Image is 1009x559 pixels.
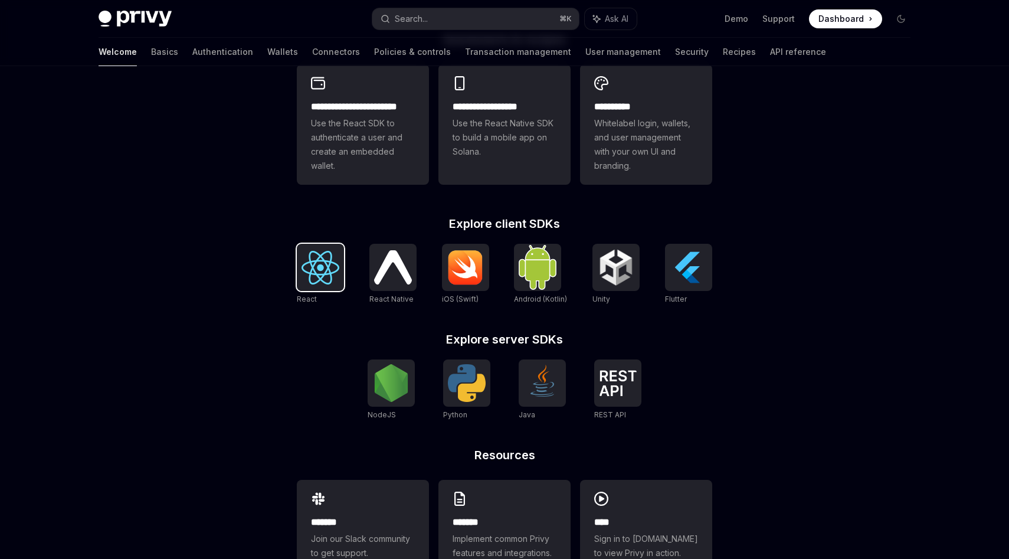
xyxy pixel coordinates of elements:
[599,370,637,396] img: REST API
[585,8,637,30] button: Ask AI
[723,38,756,66] a: Recipes
[99,11,172,27] img: dark logo
[725,13,748,25] a: Demo
[447,250,484,285] img: iOS (Swift)
[594,359,641,421] a: REST APIREST API
[395,12,428,26] div: Search...
[297,244,344,305] a: ReactReact
[267,38,298,66] a: Wallets
[312,38,360,66] a: Connectors
[514,244,567,305] a: Android (Kotlin)Android (Kotlin)
[374,250,412,284] img: React Native
[465,38,571,66] a: Transaction management
[453,116,556,159] span: Use the React Native SDK to build a mobile app on Solana.
[809,9,882,28] a: Dashboard
[368,410,396,419] span: NodeJS
[297,295,317,303] span: React
[302,251,339,285] img: React
[372,364,410,402] img: NodeJS
[519,410,535,419] span: Java
[592,244,640,305] a: UnityUnity
[665,244,712,305] a: FlutterFlutter
[892,9,910,28] button: Toggle dark mode
[192,38,253,66] a: Authentication
[311,116,415,173] span: Use the React SDK to authenticate a user and create an embedded wallet.
[297,218,712,230] h2: Explore client SDKs
[438,64,571,185] a: **** **** **** ***Use the React Native SDK to build a mobile app on Solana.
[770,38,826,66] a: API reference
[665,295,687,303] span: Flutter
[514,295,567,303] span: Android (Kotlin)
[151,38,178,66] a: Basics
[443,359,490,421] a: PythonPython
[519,245,556,289] img: Android (Kotlin)
[597,249,635,286] img: Unity
[448,364,486,402] img: Python
[762,13,795,25] a: Support
[369,295,414,303] span: React Native
[605,13,628,25] span: Ask AI
[372,8,579,30] button: Search...⌘K
[594,410,626,419] span: REST API
[297,334,712,345] h2: Explore server SDKs
[523,364,561,402] img: Java
[559,14,572,24] span: ⌘ K
[442,244,489,305] a: iOS (Swift)iOS (Swift)
[675,38,709,66] a: Security
[99,38,137,66] a: Welcome
[369,244,417,305] a: React NativeReact Native
[580,64,712,185] a: **** *****Whitelabel login, wallets, and user management with your own UI and branding.
[443,410,467,419] span: Python
[374,38,451,66] a: Policies & controls
[442,295,479,303] span: iOS (Swift)
[519,359,566,421] a: JavaJava
[368,359,415,421] a: NodeJSNodeJS
[592,295,610,303] span: Unity
[818,13,864,25] span: Dashboard
[585,38,661,66] a: User management
[297,449,712,461] h2: Resources
[670,249,707,286] img: Flutter
[594,116,698,173] span: Whitelabel login, wallets, and user management with your own UI and branding.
